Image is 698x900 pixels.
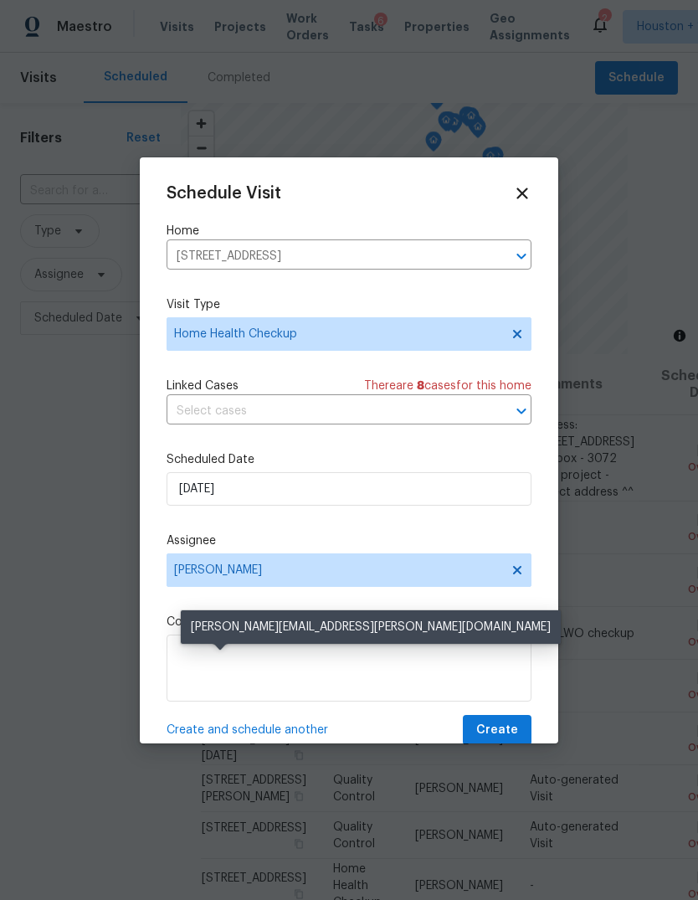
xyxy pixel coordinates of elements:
input: M/D/YYYY [167,472,531,506]
label: Comments [167,614,531,630]
label: Home [167,223,531,239]
label: Assignee [167,532,531,549]
input: Select cases [167,399,485,424]
span: There are case s for this home [364,378,531,394]
button: Open [510,399,533,423]
span: 8 [417,380,424,392]
div: [PERSON_NAME][EMAIL_ADDRESS][PERSON_NAME][DOMAIN_NAME] [181,610,561,644]
span: Schedule Visit [167,185,281,202]
button: Create [463,715,531,746]
span: Close [513,184,531,203]
span: Create and schedule another [167,722,328,738]
label: Visit Type [167,296,531,313]
span: Create [476,720,518,741]
label: Scheduled Date [167,451,531,468]
span: [PERSON_NAME] [174,563,502,577]
input: Enter in an address [167,244,485,270]
span: Linked Cases [167,378,239,394]
button: Open [510,244,533,268]
span: Home Health Checkup [174,326,500,342]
